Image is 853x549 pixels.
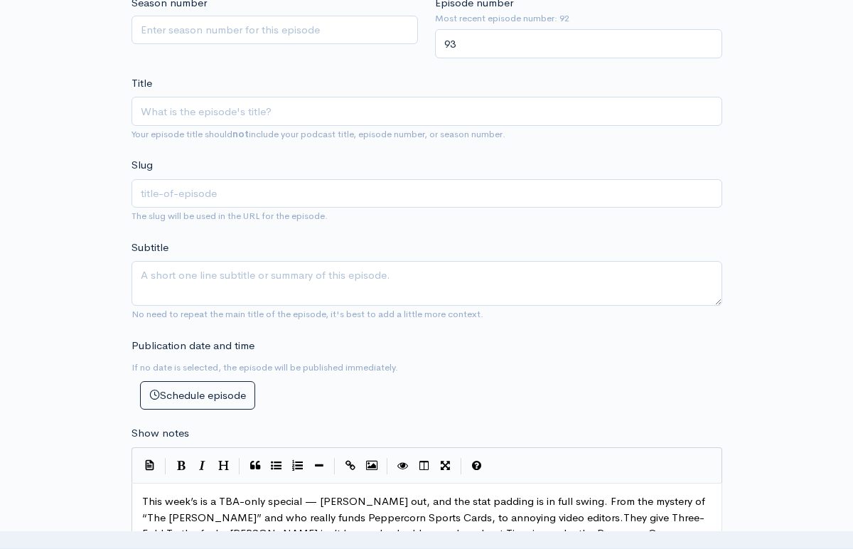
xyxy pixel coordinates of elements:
input: What is the episode's title? [132,97,722,126]
button: Generic List [266,455,287,476]
small: Most recent episode number: 92 [435,11,722,26]
button: Toggle Fullscreen [435,455,456,476]
i: | [239,458,240,474]
small: No need to repeat the main title of the episode, it's best to add a little more context. [132,308,483,320]
label: Slug [132,157,153,174]
button: Insert Horizontal Line [309,455,330,476]
button: Numbered List [287,455,309,476]
button: Bold [171,455,192,476]
input: Enter episode number [435,29,722,58]
button: Toggle Preview [392,455,414,476]
button: Toggle Side by Side [414,455,435,476]
label: Publication date and time [132,338,254,354]
small: If no date is selected, the episode will be published immediately. [132,361,398,373]
button: Italic [192,455,213,476]
button: Markdown Guide [466,455,488,476]
i: | [165,458,166,474]
input: title-of-episode [132,179,722,208]
input: Enter season number for this episode [132,16,419,45]
button: Quote [245,455,266,476]
small: Your episode title should include your podcast title, episode number, or season number. [132,128,505,140]
label: Subtitle [132,240,168,256]
button: Heading [213,455,235,476]
label: Title [132,75,152,92]
button: Insert Image [361,455,382,476]
i: | [334,458,336,474]
i: | [461,458,462,474]
button: Schedule episode [140,381,255,410]
label: Show notes [132,425,189,442]
small: The slug will be used in the URL for the episode. [132,210,328,222]
strong: not [232,128,249,140]
button: Create Link [340,455,361,476]
button: Insert Show Notes Template [139,454,161,476]
i: | [387,458,388,474]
